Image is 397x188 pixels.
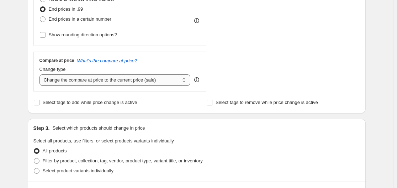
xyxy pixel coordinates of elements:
span: Filter by product, collection, tag, vendor, product type, variant title, or inventory [43,158,203,163]
button: What's the compare at price? [77,58,137,63]
p: Select which products should change in price [52,125,145,132]
span: Show rounding direction options? [49,32,117,37]
span: Select product variants individually [43,168,113,173]
span: All products [43,148,67,153]
h2: Step 3. [33,125,50,132]
span: End prices in .99 [49,6,83,12]
span: Select all products, use filters, or select products variants individually [33,138,174,143]
span: Select tags to remove while price change is active [216,100,318,105]
span: Select tags to add while price change is active [43,100,137,105]
div: help [193,76,200,83]
h3: Compare at price [39,58,74,63]
span: End prices in a certain number [49,16,111,22]
span: Change type [39,67,66,72]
